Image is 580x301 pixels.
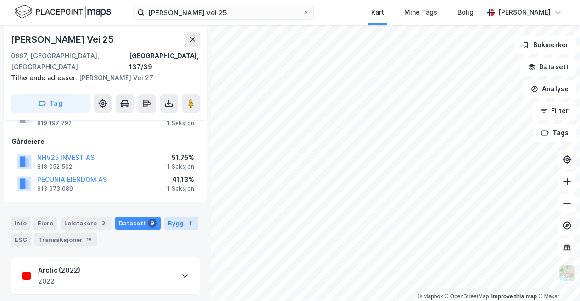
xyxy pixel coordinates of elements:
[38,276,80,287] div: 2022
[457,7,474,18] div: Bolig
[145,5,302,19] input: Søk på adresse, matrikkel, gårdeiere, leietakere eller personer
[11,74,79,82] span: Tilhørende adresser:
[534,257,580,301] div: Kontrollprogram for chat
[164,217,198,230] div: Bygg
[498,7,551,18] div: [PERSON_NAME]
[61,217,112,230] div: Leietakere
[534,124,576,142] button: Tags
[129,50,200,72] div: [GEOGRAPHIC_DATA], 137/39
[84,235,94,244] div: 18
[11,233,31,246] div: ESG
[148,219,157,228] div: 9
[15,4,111,20] img: logo.f888ab2527a4732fd821a326f86c7f29.svg
[11,32,116,47] div: [PERSON_NAME] Vei 25
[11,136,200,147] div: Gårdeiere
[371,7,384,18] div: Kart
[534,257,580,301] iframe: Chat Widget
[523,80,576,98] button: Analyse
[167,120,194,127] div: 1 Seksjon
[11,72,193,83] div: [PERSON_NAME] Vei 27
[11,217,30,230] div: Info
[445,293,489,300] a: OpenStreetMap
[38,265,80,276] div: Arctic (2022)
[34,217,57,230] div: Eiere
[185,219,195,228] div: 1
[514,36,576,54] button: Bokmerker
[37,163,72,170] div: 818 052 502
[11,50,129,72] div: 0667, [GEOGRAPHIC_DATA], [GEOGRAPHIC_DATA]
[37,120,72,127] div: 819 197 792
[167,163,194,170] div: 1 Seksjon
[520,58,576,76] button: Datasett
[491,293,537,300] a: Improve this map
[115,217,161,230] div: Datasett
[11,94,90,113] button: Tag
[99,219,108,228] div: 3
[404,7,437,18] div: Mine Tags
[418,293,443,300] a: Mapbox
[532,102,576,120] button: Filter
[167,174,194,185] div: 41.13%
[167,152,194,163] div: 51.75%
[34,233,97,246] div: Transaksjoner
[167,185,194,192] div: 1 Seksjon
[37,185,73,192] div: 913 973 089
